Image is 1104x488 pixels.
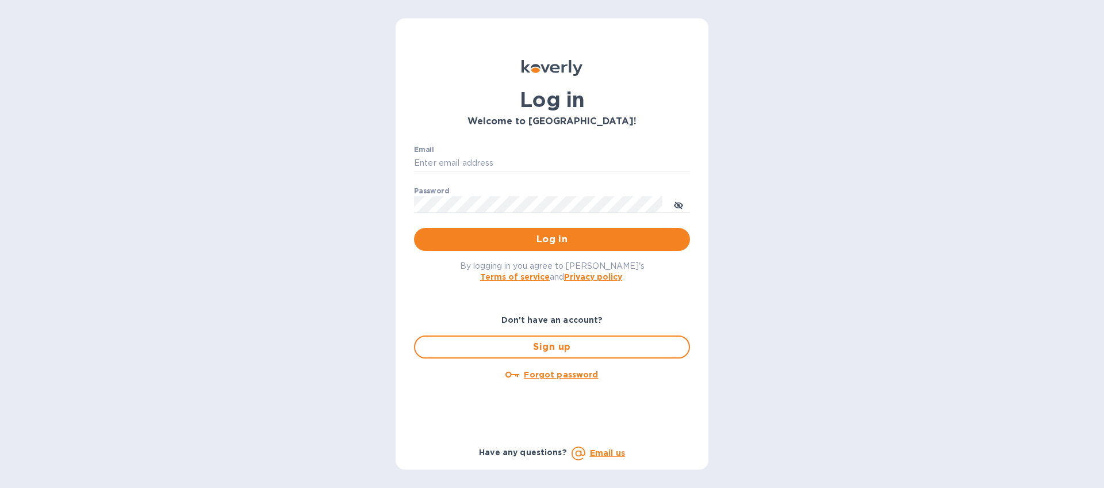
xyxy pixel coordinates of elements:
a: Privacy policy [564,272,622,281]
span: Sign up [424,340,680,354]
u: Forgot password [524,370,598,379]
input: Enter email address [414,155,690,172]
label: Password [414,188,449,195]
b: Have any questions? [479,448,567,457]
button: Sign up [414,335,690,359]
button: Log in [414,228,690,251]
h1: Log in [414,87,690,112]
label: Email [414,146,434,153]
b: Don't have an account? [501,315,603,325]
span: By logging in you agree to [PERSON_NAME]'s and . [460,261,645,281]
img: Koverly [522,60,582,76]
h3: Welcome to [GEOGRAPHIC_DATA]! [414,116,690,127]
button: toggle password visibility [667,193,690,216]
a: Email us [590,448,625,457]
span: Log in [423,232,681,246]
a: Terms of service [480,272,550,281]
